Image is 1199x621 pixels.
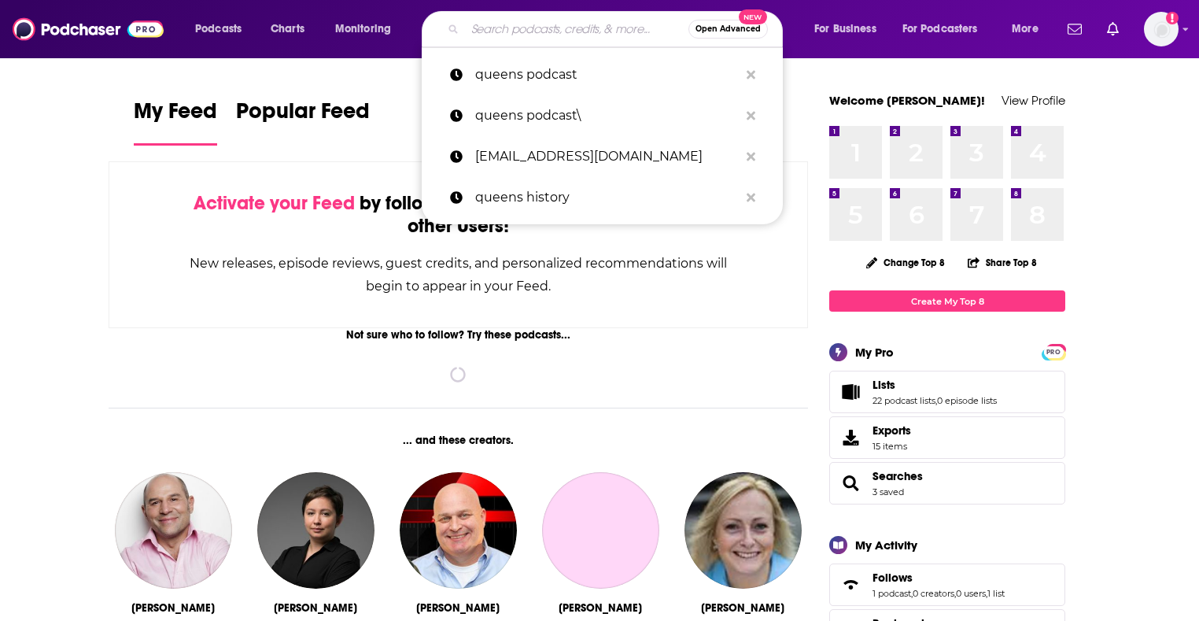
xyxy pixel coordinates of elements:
span: Exports [873,423,911,438]
span: Lists [873,378,895,392]
a: 1 list [987,588,1005,599]
button: Change Top 8 [857,253,954,272]
a: Searches [835,472,866,494]
a: Follows [873,571,1005,585]
img: Sean Pendergast [400,472,516,589]
img: Kathryn Fox [684,472,801,589]
a: 1 podcast [873,588,911,599]
a: [EMAIL_ADDRESS][DOMAIN_NAME] [422,136,783,177]
p: queens history [475,177,739,218]
span: Popular Feed [236,98,370,134]
button: Share Top 8 [967,247,1038,278]
a: 0 episode lists [937,395,997,406]
div: Not sure who to follow? Try these podcasts... [109,328,808,342]
button: Show profile menu [1144,12,1179,46]
img: Laura Murphy-Oates [257,472,374,589]
span: Charts [271,18,304,40]
a: Follows [835,574,866,596]
div: Search podcasts, credits, & more... [437,11,798,47]
a: Create My Top 8 [829,290,1065,312]
a: Lists [873,378,997,392]
div: Vincent Moscato [131,601,215,615]
span: More [1012,18,1039,40]
span: My Feed [134,98,217,134]
span: , [954,588,956,599]
button: open menu [803,17,896,42]
img: Podchaser - Follow, Share and Rate Podcasts [13,14,164,44]
a: queens history [422,177,783,218]
button: open menu [184,17,262,42]
p: queenshistorypodcast@gmail.com [475,136,739,177]
img: Vincent Moscato [115,472,231,589]
span: For Podcasters [902,18,978,40]
span: Activate your Feed [194,191,355,215]
a: 0 creators [913,588,954,599]
a: 3 saved [873,486,904,497]
span: Exports [835,427,866,449]
div: Jody Agard [559,601,642,615]
span: Follows [829,564,1065,606]
svg: Add a profile image [1166,12,1179,24]
a: Jody Agard [542,472,659,589]
button: open menu [324,17,411,42]
span: Lists [829,371,1065,413]
p: queens podcast\ [475,95,739,136]
a: 0 users [956,588,986,599]
span: , [935,395,937,406]
a: PRO [1044,346,1063,357]
button: Open AdvancedNew [688,20,768,39]
div: Sean Pendergast [416,601,500,615]
div: My Pro [855,345,894,360]
span: Follows [873,571,913,585]
button: open menu [892,17,1001,42]
a: Searches [873,469,923,483]
a: Charts [260,17,314,42]
a: View Profile [1002,93,1065,108]
a: Exports [829,416,1065,459]
span: Logged in as hconnor [1144,12,1179,46]
div: Laura Murphy-Oates [274,601,357,615]
span: Searches [829,462,1065,505]
div: My Activity [855,538,917,553]
span: Monitoring [335,18,391,40]
div: ... and these creators. [109,434,808,447]
div: Kathryn Fox [701,601,784,615]
span: Open Advanced [695,25,761,33]
span: PRO [1044,346,1063,358]
a: 22 podcast lists [873,395,935,406]
a: queens podcast\ [422,95,783,136]
p: queens podcast [475,54,739,95]
button: open menu [1001,17,1058,42]
span: New [739,9,767,24]
a: Show notifications dropdown [1101,16,1125,43]
span: , [986,588,987,599]
a: queens podcast [422,54,783,95]
div: by following Podcasts, Creators, Lists, and other Users! [188,192,729,238]
span: 15 items [873,441,911,452]
img: User Profile [1144,12,1179,46]
a: Show notifications dropdown [1061,16,1088,43]
span: , [911,588,913,599]
a: Welcome [PERSON_NAME]! [829,93,985,108]
span: Podcasts [195,18,242,40]
span: For Business [814,18,876,40]
div: New releases, episode reviews, guest credits, and personalized recommendations will begin to appe... [188,252,729,298]
a: My Feed [134,98,217,146]
a: Lists [835,381,866,403]
a: Popular Feed [236,98,370,146]
input: Search podcasts, credits, & more... [465,17,688,42]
